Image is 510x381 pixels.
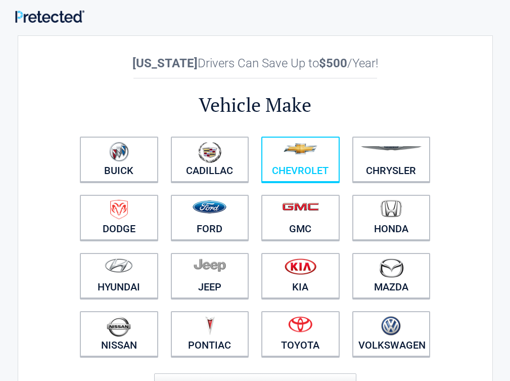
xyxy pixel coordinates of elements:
[194,258,226,272] img: jeep
[352,253,431,299] a: Mazda
[360,146,422,151] img: chrysler
[105,258,133,273] img: hyundai
[288,316,312,332] img: toyota
[381,316,401,336] img: volkswagen
[379,258,404,278] img: mazda
[171,195,249,240] a: Ford
[80,253,158,299] a: Hyundai
[205,316,215,335] img: pontiac
[80,195,158,240] a: Dodge
[74,56,437,70] h2: Drivers Can Save Up to /Year
[15,10,84,23] img: Main Logo
[198,142,221,163] img: cadillac
[80,137,158,182] a: Buick
[352,311,431,357] a: Volkswagen
[319,56,347,70] b: $500
[171,311,249,357] a: Pontiac
[80,311,158,357] a: Nissan
[261,195,340,240] a: GMC
[193,200,226,214] img: ford
[285,258,316,275] img: kia
[381,200,402,218] img: honda
[352,195,431,240] a: Honda
[171,137,249,182] a: Cadillac
[109,142,129,162] img: buick
[282,202,319,211] img: gmc
[171,253,249,299] a: Jeep
[74,92,437,118] h2: Vehicle Make
[261,253,340,299] a: Kia
[107,316,131,337] img: nissan
[261,137,340,182] a: Chevrolet
[352,137,431,182] a: Chrysler
[110,200,128,220] img: dodge
[284,143,317,154] img: chevrolet
[132,56,198,70] b: [US_STATE]
[261,311,340,357] a: Toyota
